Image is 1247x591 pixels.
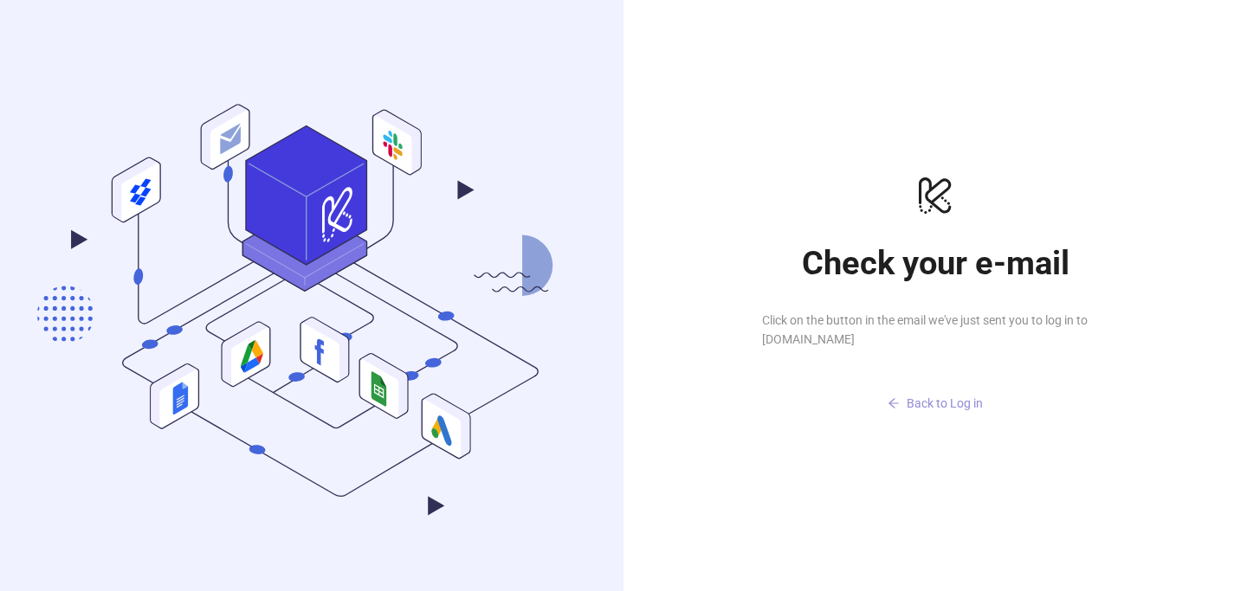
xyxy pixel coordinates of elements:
[762,311,1108,349] span: Click on the button in the email we've just sent you to log in to [DOMAIN_NAME]
[762,390,1108,418] button: Back to Log in
[762,243,1108,283] h1: Check your e-mail
[762,363,1108,418] a: Back to Log in
[888,397,900,409] span: arrow-left
[907,396,983,410] span: Back to Log in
